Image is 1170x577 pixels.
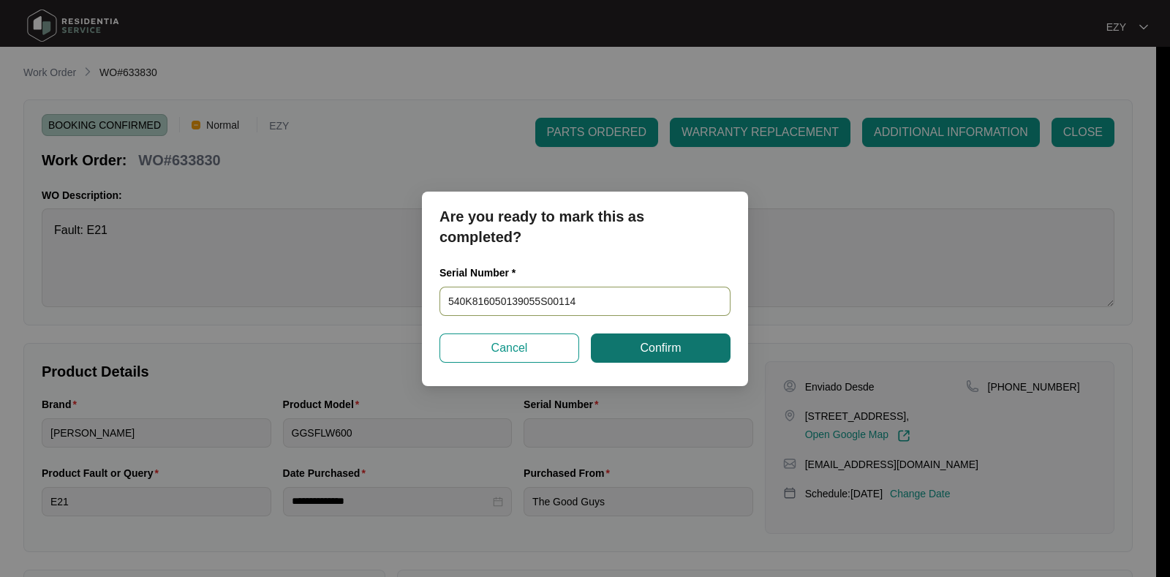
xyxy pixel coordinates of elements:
button: Cancel [439,333,579,363]
button: Confirm [591,333,731,363]
span: Confirm [640,339,681,357]
p: completed? [439,227,731,247]
span: Cancel [491,339,528,357]
label: Serial Number * [439,265,526,280]
p: Are you ready to mark this as [439,206,731,227]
